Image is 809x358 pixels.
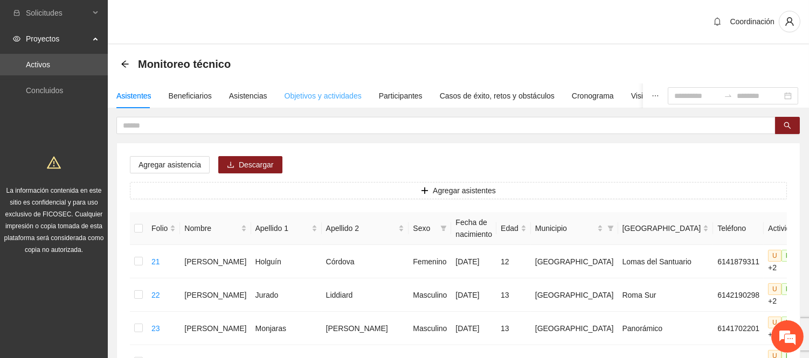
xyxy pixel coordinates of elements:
[768,283,782,295] span: U
[531,212,618,245] th: Municipio
[605,220,616,236] span: filter
[709,17,725,26] span: bell
[26,86,63,95] a: Concluidos
[433,185,496,196] span: Agregar asistentes
[713,312,764,345] td: 6141702201
[47,156,61,170] span: warning
[451,278,496,312] td: [DATE]
[379,90,423,102] div: Participantes
[496,312,531,345] td: 13
[413,222,436,234] span: Sexo
[5,241,205,279] textarea: Escriba su mensaje y pulse “Intro”
[764,278,803,312] td: +2
[218,156,282,173] button: downloadDescargar
[496,212,531,245] th: Edad
[322,245,409,278] td: Córdova
[531,245,618,278] td: [GEOGRAPHIC_DATA]
[782,317,794,328] span: P
[779,11,800,32] button: user
[421,187,428,195] span: plus
[121,60,129,69] div: Back
[180,245,251,278] td: [PERSON_NAME]
[239,159,274,171] span: Descargar
[322,312,409,345] td: [PERSON_NAME]
[764,212,803,245] th: Actividad
[451,212,496,245] th: Fecha de nacimiento
[618,245,714,278] td: Lomas del Santuario
[227,161,234,170] span: download
[631,90,732,102] div: Visita de campo y entregables
[130,156,210,173] button: Agregar asistencia
[501,222,518,234] span: Edad
[623,222,701,234] span: [GEOGRAPHIC_DATA]
[643,83,668,108] button: ellipsis
[440,90,555,102] div: Casos de éxito, retos y obstáculos
[451,312,496,345] td: [DATE]
[13,35,20,43] span: eye
[322,212,409,245] th: Apellido 2
[26,28,89,50] span: Proyectos
[147,212,180,245] th: Folio
[607,225,614,231] span: filter
[713,278,764,312] td: 6142190298
[618,312,714,345] td: Panorámico
[322,278,409,312] td: Liddiard
[130,182,787,199] button: plusAgregar asistentes
[180,312,251,345] td: [PERSON_NAME]
[151,324,160,333] a: 23
[151,257,160,266] a: 21
[116,90,151,102] div: Asistentes
[775,117,800,134] button: search
[251,278,322,312] td: Jurado
[255,222,309,234] span: Apellido 1
[63,117,149,226] span: Estamos en línea.
[26,60,50,69] a: Activos
[652,92,659,100] span: ellipsis
[618,278,714,312] td: Roma Sur
[768,250,782,262] span: U
[251,245,322,278] td: Holguín
[779,17,800,26] span: user
[251,312,322,345] td: Monjaras
[451,245,496,278] td: [DATE]
[285,90,362,102] div: Objetivos y actividades
[121,60,129,68] span: arrow-left
[724,92,732,100] span: to
[326,222,397,234] span: Apellido 2
[764,312,803,345] td: +4
[768,317,782,328] span: U
[730,17,775,26] span: Coordinación
[177,5,203,31] div: Minimizar ventana de chat en vivo
[56,55,181,69] div: Chatee con nosotros ahora
[180,278,251,312] td: [PERSON_NAME]
[138,55,231,73] span: Monitoreo técnico
[409,312,451,345] td: Masculino
[151,291,160,299] a: 22
[572,90,614,102] div: Cronograma
[151,222,168,234] span: Folio
[184,222,238,234] span: Nombre
[713,245,764,278] td: 6141879311
[784,122,791,130] span: search
[496,245,531,278] td: 12
[13,9,20,17] span: inbox
[713,212,764,245] th: Teléfono
[764,245,803,278] td: +2
[782,250,794,262] span: P
[409,245,451,278] td: Femenino
[139,159,201,171] span: Agregar asistencia
[26,2,89,24] span: Solicitudes
[438,220,449,236] span: filter
[440,225,447,231] span: filter
[531,278,618,312] td: [GEOGRAPHIC_DATA]
[496,278,531,312] td: 13
[724,92,732,100] span: swap-right
[180,212,251,245] th: Nombre
[782,283,794,295] span: P
[169,90,212,102] div: Beneficiarios
[251,212,322,245] th: Apellido 1
[409,278,451,312] td: Masculino
[4,187,104,254] span: La información contenida en este sitio es confidencial y para uso exclusivo de FICOSEC. Cualquier...
[229,90,267,102] div: Asistencias
[531,312,618,345] td: [GEOGRAPHIC_DATA]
